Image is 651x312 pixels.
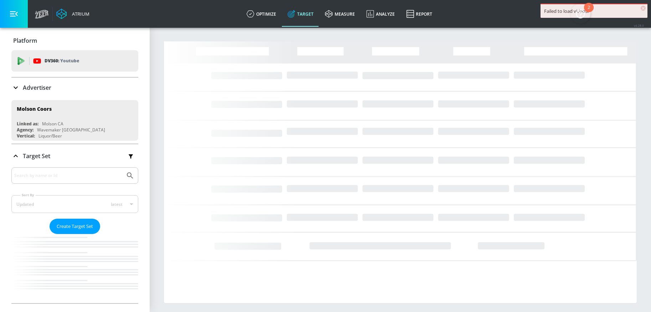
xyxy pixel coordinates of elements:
div: Target Set [11,144,138,168]
a: optimize [241,1,282,27]
a: Report [401,1,438,27]
div: Molson Coors [17,105,52,112]
a: Atrium [56,9,89,19]
a: Target [282,1,319,27]
a: measure [319,1,361,27]
p: DV360: [45,57,79,65]
div: Vertical: [17,133,35,139]
p: Youtube [60,57,79,64]
div: Target Set [11,167,138,303]
div: Wavemaker [GEOGRAPHIC_DATA] [37,127,105,133]
div: Molson CoorsLinked as:Molson CAAgency:Wavemaker [GEOGRAPHIC_DATA]Vertical:Liquor/Beer [11,100,138,141]
div: Molson CA [42,121,63,127]
button: Open Resource Center, 2 new notifications [570,4,590,24]
span: latest [111,201,123,207]
p: Advertiser [23,84,51,92]
p: Target Set [23,152,50,160]
div: Advertiser [11,78,138,98]
div: Linked as: [17,121,38,127]
div: Platform [11,31,138,51]
div: 2 [588,7,590,17]
div: Updated [16,201,34,207]
div: Agency: [17,127,33,133]
div: Liquor/Beer [38,133,62,139]
span: v 4.28.0 [634,24,644,27]
div: DV360: Youtube [11,50,138,72]
a: Analyze [361,1,401,27]
label: Sort By [20,193,36,197]
button: Create Target Set [50,219,100,234]
input: Search by name or Id [14,171,122,180]
div: Atrium [69,11,89,17]
div: Failed to load videos. [544,8,644,14]
nav: list of Target Set [11,234,138,303]
span: × [641,6,646,11]
p: Platform [13,37,37,45]
span: Create Target Set [57,222,93,230]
